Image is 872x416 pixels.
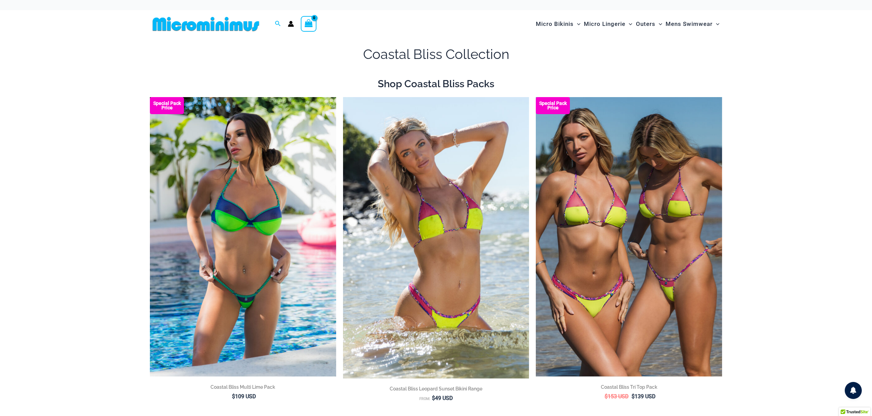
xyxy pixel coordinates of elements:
[150,77,722,90] h2: Shop Coastal Bliss Packs
[625,15,632,33] span: Menu Toggle
[582,14,634,34] a: Micro LingerieMenu ToggleMenu Toggle
[343,97,529,378] a: Coastal Bliss Leopard Sunset 3171 Tri Top 4371 Thong Bikini 06Coastal Bliss Leopard Sunset 3171 T...
[713,15,719,33] span: Menu Toggle
[301,16,316,32] a: View Shopping Cart, empty
[275,20,281,28] a: Search icon link
[432,395,453,401] bdi: 49 USD
[574,15,580,33] span: Menu Toggle
[632,393,655,400] bdi: 139 USD
[666,15,713,33] span: Mens Swimwear
[343,385,529,395] a: Coastal Bliss Leopard Sunset Bikini Range
[534,14,582,34] a: Micro BikinisMenu ToggleMenu Toggle
[150,384,336,390] h2: Coastal Bliss Multi Lime Pack
[536,101,570,110] b: Special Pack Price
[584,15,625,33] span: Micro Lingerie
[288,21,294,27] a: Account icon link
[150,97,336,376] a: Coastal Bliss Multi Lime 3223 Underwire Top 4275 Micro 07 Coastal Bliss Multi Lime 3223 Underwire...
[150,16,262,32] img: MM SHOP LOGO FLAT
[232,393,235,400] span: $
[536,384,722,390] h2: Coastal Bliss Tri Top Pack
[634,14,664,34] a: OutersMenu ToggleMenu Toggle
[150,45,722,64] h1: Coastal Bliss Collection
[664,14,721,34] a: Mens SwimwearMenu ToggleMenu Toggle
[655,15,662,33] span: Menu Toggle
[232,393,256,400] bdi: 109 USD
[605,393,608,400] span: $
[150,101,184,110] b: Special Pack Price
[533,13,722,35] nav: Site Navigation
[432,395,435,401] span: $
[636,15,655,33] span: Outers
[605,393,628,400] bdi: 153 USD
[536,97,722,376] a: Coastal Bliss Leopard Sunset Tri Top Pack Coastal Bliss Leopard Sunset Tri Top Pack BCoastal Blis...
[632,393,635,400] span: $
[536,384,722,393] a: Coastal Bliss Tri Top Pack
[150,384,336,393] a: Coastal Bliss Multi Lime Pack
[343,385,529,392] h2: Coastal Bliss Leopard Sunset Bikini Range
[343,97,529,378] img: Coastal Bliss Leopard Sunset 3171 Tri Top 4371 Thong Bikini 06
[536,97,722,376] img: Coastal Bliss Leopard Sunset Tri Top Pack
[536,15,574,33] span: Micro Bikinis
[419,397,430,401] span: From:
[150,97,336,376] img: Coastal Bliss Multi Lime 3223 Underwire Top 4275 Micro 07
